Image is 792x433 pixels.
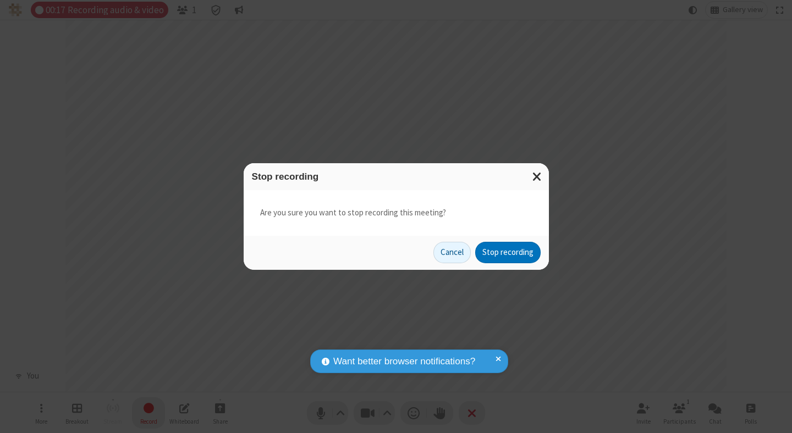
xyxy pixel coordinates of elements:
[526,163,549,190] button: Close modal
[252,171,541,182] h3: Stop recording
[333,354,475,369] span: Want better browser notifications?
[475,242,541,264] button: Stop recording
[244,190,549,236] div: Are you sure you want to stop recording this meeting?
[433,242,471,264] button: Cancel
